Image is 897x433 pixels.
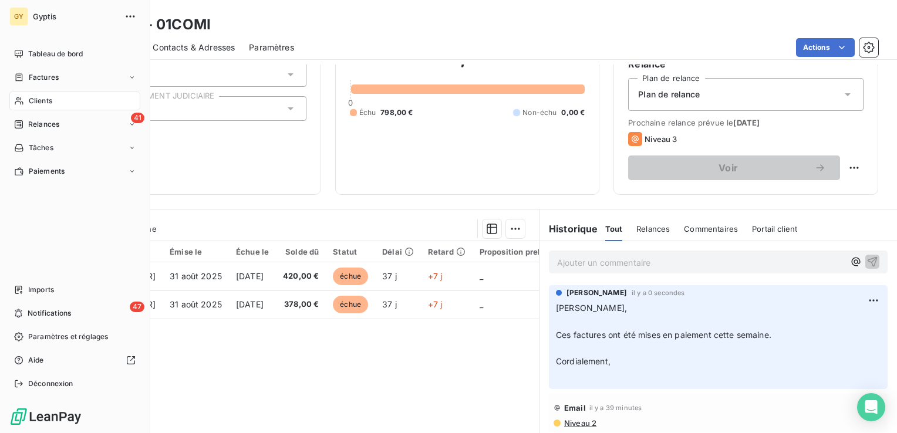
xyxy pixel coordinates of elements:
span: 0 [348,98,353,107]
span: [PERSON_NAME], [556,303,627,313]
span: Niveau 2 [563,418,596,428]
span: 798,00 € [380,107,413,118]
a: Aide [9,351,140,370]
div: Solde dû [283,247,319,256]
span: Tâches [29,143,53,153]
span: 37 j [382,271,397,281]
img: Logo LeanPay [9,407,82,426]
span: Paramètres et réglages [28,331,108,342]
span: Prochaine relance prévue le [628,118,864,127]
span: 37 j [382,299,397,309]
span: échue [333,268,368,285]
span: Email [564,403,586,412]
span: Échu [359,107,376,118]
span: il y a 0 secondes [632,289,685,296]
span: Clients [29,96,52,106]
span: 31 août 2025 [170,299,222,309]
span: [DATE] [733,118,760,127]
span: [DATE] [236,299,264,309]
button: Voir [628,155,840,180]
span: 378,00 € [283,299,319,310]
span: Voir [642,163,814,172]
span: +7 j [428,299,443,309]
h6: Historique [539,222,598,236]
div: Retard [428,247,466,256]
span: Paramètres [249,42,294,53]
span: Cordialement, [556,356,611,366]
div: Émise le [170,247,222,256]
span: il y a 39 minutes [589,404,642,411]
span: Ces factures ont été mises en paiement cette semaine. [556,330,771,340]
span: Factures [29,72,59,83]
span: Niveau 3 [645,134,677,144]
span: 41 [131,113,144,123]
div: Échue le [236,247,269,256]
span: Relances [636,224,670,234]
span: 420,00 € [283,270,319,282]
span: Commentaires [684,224,738,234]
div: Proposition prelevement [480,247,574,256]
span: Tableau de bord [28,49,83,59]
span: [PERSON_NAME] [566,287,627,298]
div: Délai [382,247,414,256]
span: Portail client [752,224,797,234]
div: GY [9,7,28,26]
button: Actions [796,38,855,57]
h3: COMI - 01COMI [103,14,211,35]
span: [DATE] [236,271,264,281]
span: _ [480,299,483,309]
span: Imports [28,285,54,295]
span: Plan de relance [638,89,700,100]
span: Déconnexion [28,378,73,389]
span: Notifications [28,308,71,319]
span: Relances [28,119,59,130]
span: 0,00 € [561,107,585,118]
span: Paiements [29,166,65,177]
span: 47 [130,302,144,312]
span: _ [480,271,483,281]
div: Statut [333,247,368,256]
span: Non-échu [522,107,557,118]
span: Gyptis [33,12,117,21]
span: +7 j [428,271,443,281]
span: échue [333,296,368,313]
span: Contacts & Adresses [153,42,235,53]
span: 31 août 2025 [170,271,222,281]
span: Tout [605,224,623,234]
div: Open Intercom Messenger [857,393,885,421]
span: Aide [28,355,44,366]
